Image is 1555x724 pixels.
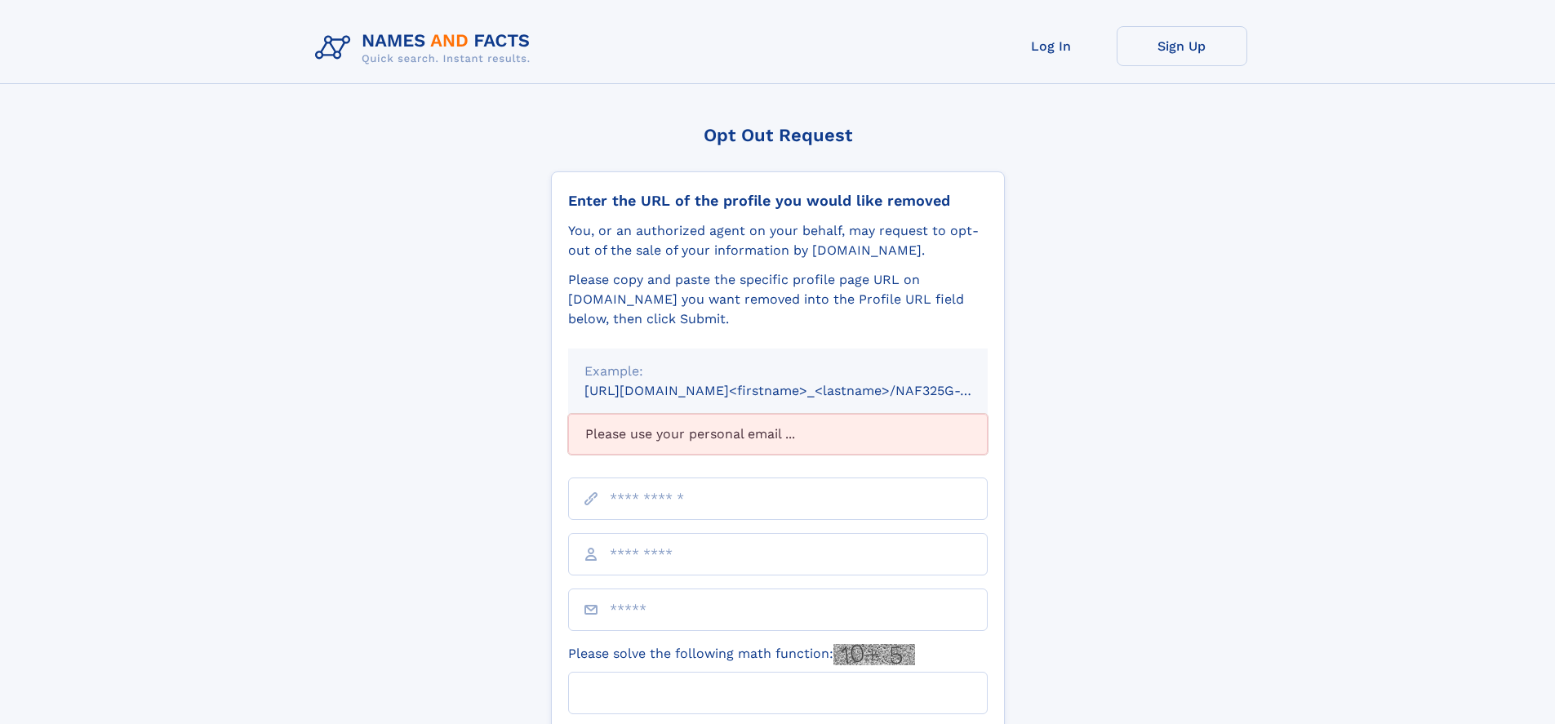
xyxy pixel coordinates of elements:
div: You, or an authorized agent on your behalf, may request to opt-out of the sale of your informatio... [568,221,988,260]
a: Log In [986,26,1117,66]
small: [URL][DOMAIN_NAME]<firstname>_<lastname>/NAF325G-xxxxxxxx [584,383,1019,398]
label: Please solve the following math function: [568,644,915,665]
div: Please use your personal email ... [568,414,988,455]
div: Opt Out Request [551,125,1005,145]
img: Logo Names and Facts [309,26,544,70]
div: Enter the URL of the profile you would like removed [568,192,988,210]
a: Sign Up [1117,26,1247,66]
div: Please copy and paste the specific profile page URL on [DOMAIN_NAME] you want removed into the Pr... [568,270,988,329]
div: Example: [584,362,971,381]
